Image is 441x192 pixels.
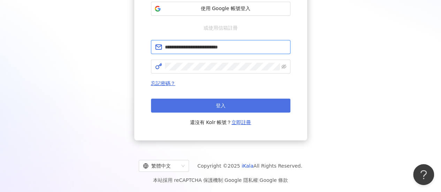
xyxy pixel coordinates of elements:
[258,177,260,183] span: |
[153,176,288,184] span: 本站採用 reCAPTCHA 保護機制
[281,64,286,69] span: eye-invisible
[197,162,302,170] span: Copyright © 2025 All Rights Reserved.
[164,5,287,12] span: 使用 Google 帳號登入
[231,120,251,125] a: 立即註冊
[413,164,434,185] iframe: Help Scout Beacon - Open
[151,99,290,113] button: 登入
[242,163,253,169] a: iKala
[259,177,288,183] a: Google 條款
[143,160,178,171] div: 繁體中文
[190,118,251,126] span: 還沒有 Kolr 帳號？
[151,2,290,16] button: 使用 Google 帳號登入
[151,80,175,86] a: 忘記密碼？
[199,24,243,32] span: 或使用信箱註冊
[216,103,226,108] span: 登入
[223,177,225,183] span: |
[225,177,258,183] a: Google 隱私權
